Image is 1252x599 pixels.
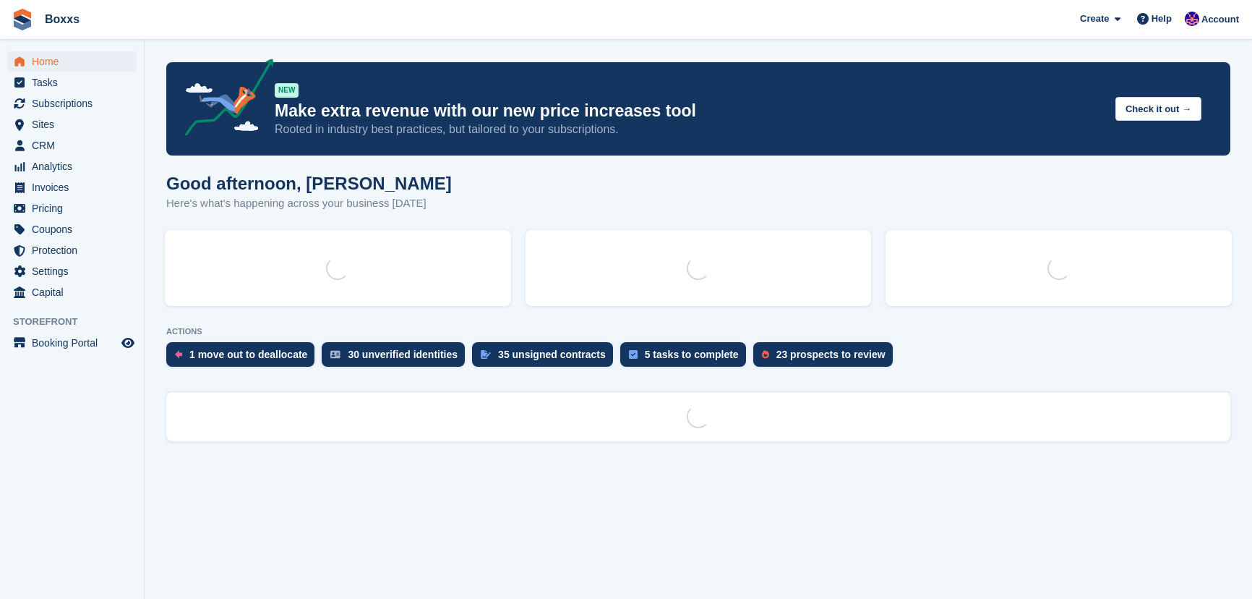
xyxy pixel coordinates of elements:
img: verify_identity-adf6edd0f0f0b5bbfe63781bf79b02c33cf7c696d77639b501bdc392416b5a36.svg [330,350,340,359]
a: menu [7,72,137,93]
span: Tasks [32,72,119,93]
span: Settings [32,261,119,281]
a: 35 unsigned contracts [472,342,620,374]
div: NEW [275,83,299,98]
img: prospect-51fa495bee0391a8d652442698ab0144808aea92771e9ea1ae160a38d050c398.svg [762,350,769,359]
span: Create [1080,12,1109,26]
img: contract_signature_icon-13c848040528278c33f63329250d36e43548de30e8caae1d1a13099fd9432cc5.svg [481,350,491,359]
p: Rooted in industry best practices, but tailored to your subscriptions. [275,122,1104,137]
a: menu [7,333,137,353]
div: 5 tasks to complete [645,349,739,360]
span: Help [1152,12,1172,26]
a: 1 move out to deallocate [166,342,322,374]
a: menu [7,261,137,281]
a: menu [7,93,137,114]
div: 35 unsigned contracts [498,349,606,360]
a: menu [7,156,137,177]
a: menu [7,240,137,260]
span: Capital [32,282,119,302]
a: menu [7,51,137,72]
p: ACTIONS [166,327,1230,336]
a: Boxxs [39,7,85,31]
a: 30 unverified identities [322,342,472,374]
span: Booking Portal [32,333,119,353]
img: stora-icon-8386f47178a22dfd0bd8f6a31ec36ba5ce8667c1dd55bd0f319d3a0aa187defe.svg [12,9,33,30]
span: Storefront [13,315,144,329]
p: Here's what's happening across your business [DATE] [166,195,452,212]
span: CRM [32,135,119,156]
a: 23 prospects to review [753,342,900,374]
span: Invoices [32,177,119,197]
span: Account [1201,12,1239,27]
img: Jamie Malcolm [1185,12,1199,26]
img: task-75834270c22a3079a89374b754ae025e5fb1db73e45f91037f5363f120a921f8.svg [629,350,638,359]
div: 23 prospects to review [776,349,886,360]
a: menu [7,114,137,135]
span: Coupons [32,219,119,239]
h1: Good afternoon, [PERSON_NAME] [166,174,452,193]
button: Check it out → [1115,97,1201,121]
img: move_outs_to_deallocate_icon-f764333ba52eb49d3ac5e1228854f67142a1ed5810a6f6cc68b1a99e826820c5.svg [175,350,182,359]
a: menu [7,198,137,218]
a: menu [7,219,137,239]
span: Sites [32,114,119,135]
p: Make extra revenue with our new price increases tool [275,101,1104,122]
div: 1 move out to deallocate [189,349,307,360]
a: Preview store [119,334,137,352]
span: Home [32,51,119,72]
img: price-adjustments-announcement-icon-8257ccfd72463d97f412b2fc003d46551f7dbcb40ab6d574587a9cd5c0d94... [173,59,274,141]
a: menu [7,177,137,197]
div: 30 unverified identities [348,349,458,360]
a: menu [7,282,137,302]
a: menu [7,135,137,156]
a: 5 tasks to complete [620,342,753,374]
span: Subscriptions [32,93,119,114]
span: Pricing [32,198,119,218]
span: Analytics [32,156,119,177]
span: Protection [32,240,119,260]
